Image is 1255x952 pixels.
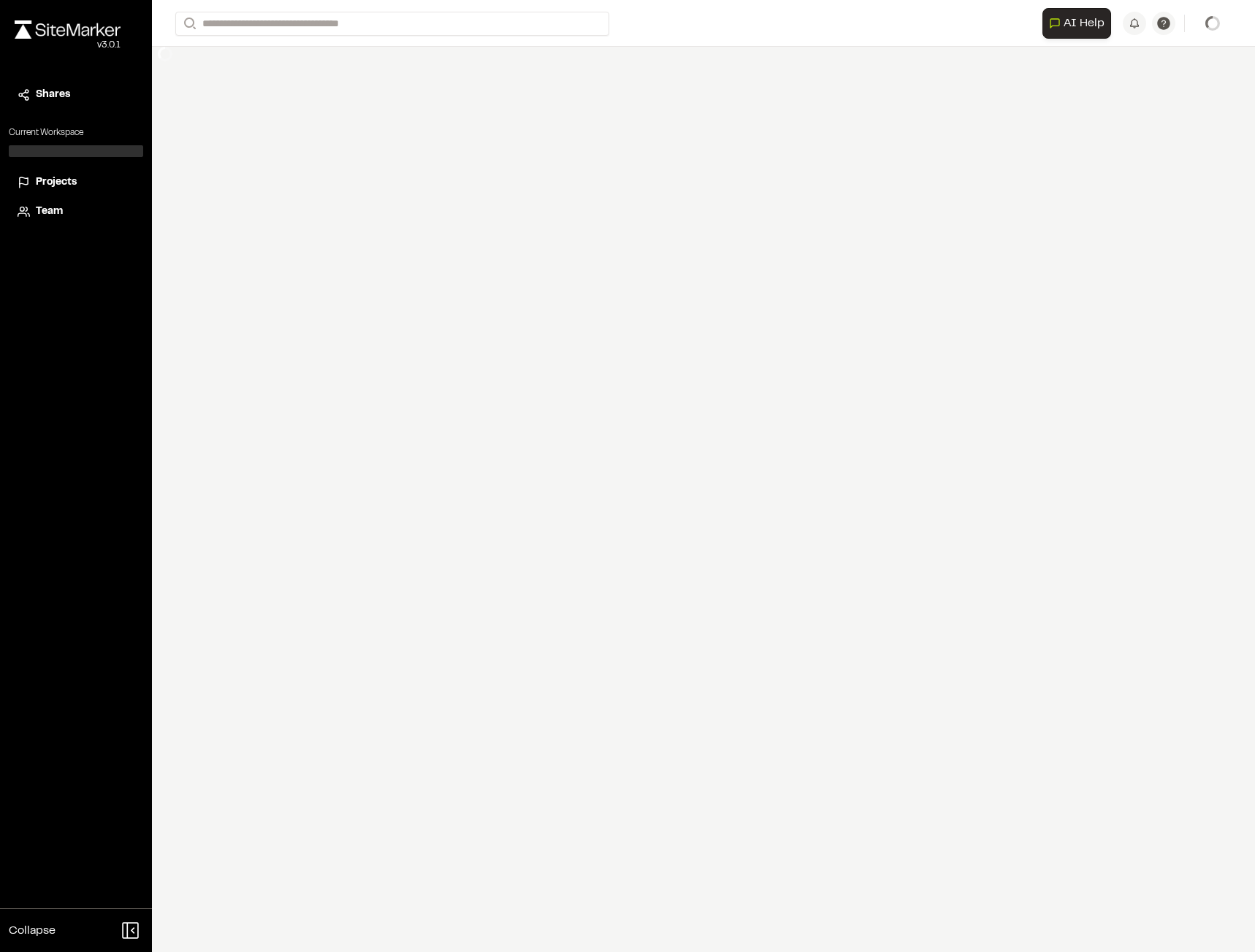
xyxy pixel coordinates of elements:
span: Projects [36,174,77,191]
a: Projects [18,174,134,191]
a: Shares [18,87,134,103]
span: Shares [36,87,70,103]
div: Oh geez...please don't... [15,39,121,52]
a: Team [18,204,134,220]
p: Current Workspace [9,126,143,139]
span: AI Help [1064,15,1105,32]
img: rebrand.png [15,20,121,39]
button: Search [175,12,202,36]
span: Team [36,204,63,220]
span: Collapse [9,922,56,940]
div: Open AI Assistant [1042,8,1117,39]
button: Open AI Assistant [1042,8,1111,39]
